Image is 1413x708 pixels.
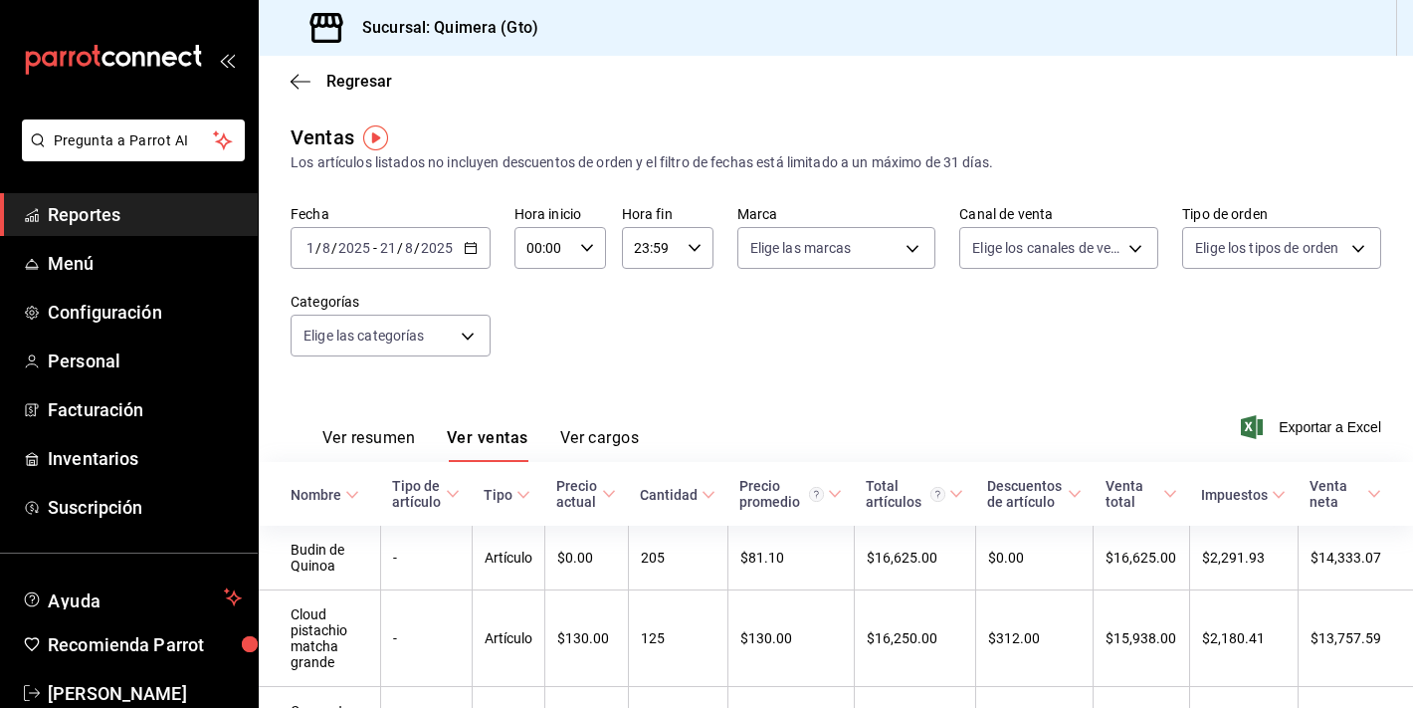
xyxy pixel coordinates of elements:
[373,240,377,256] span: -
[1195,238,1338,258] span: Elige los tipos de orden
[420,240,454,256] input: ----
[48,680,242,707] span: [PERSON_NAME]
[291,72,392,91] button: Regresar
[259,526,380,590] td: Budin de Quinoa
[472,526,544,590] td: Artículo
[628,590,727,687] td: 125
[291,122,354,152] div: Ventas
[291,487,341,503] div: Nombre
[987,478,1082,510] span: Descuentos de artículo
[987,478,1064,510] div: Descuentos de artículo
[809,487,824,502] svg: Precio promedio = Total artículos / cantidad
[750,238,852,258] span: Elige las marcas
[48,445,242,472] span: Inventarios
[397,240,403,256] span: /
[414,240,420,256] span: /
[48,631,242,658] span: Recomienda Parrot
[291,487,359,503] span: Nombre
[727,526,854,590] td: $81.10
[1094,526,1189,590] td: $16,625.00
[379,240,397,256] input: --
[321,240,331,256] input: --
[628,526,727,590] td: 205
[346,16,538,40] h3: Sucursal: Quimera (Gto)
[1189,526,1298,590] td: $2,291.93
[1245,415,1381,439] button: Exportar a Excel
[404,240,414,256] input: --
[930,487,945,502] svg: El total artículos considera cambios de precios en los artículos así como costos adicionales por ...
[48,586,216,609] span: Ayuda
[622,207,713,221] label: Hora fin
[975,526,1094,590] td: $0.00
[640,487,715,503] span: Cantidad
[727,590,854,687] td: $130.00
[556,478,598,510] div: Precio actual
[14,144,245,165] a: Pregunta a Parrot AI
[1201,487,1268,503] div: Impuestos
[854,590,975,687] td: $16,250.00
[291,295,491,309] label: Categorías
[854,526,975,590] td: $16,625.00
[959,207,1158,221] label: Canal de venta
[322,428,415,462] button: Ver resumen
[363,125,388,150] img: Tooltip marker
[484,487,512,503] div: Tipo
[291,152,1381,173] div: Los artículos listados no incluyen descuentos de orden y el filtro de fechas está limitado a un m...
[975,590,1094,687] td: $312.00
[291,207,491,221] label: Fecha
[514,207,606,221] label: Hora inicio
[1189,590,1298,687] td: $2,180.41
[472,590,544,687] td: Artículo
[972,238,1121,258] span: Elige los canales de venta
[322,428,639,462] div: navigation tabs
[866,478,945,510] div: Total artículos
[544,526,628,590] td: $0.00
[1201,487,1286,503] span: Impuestos
[392,478,442,510] div: Tipo de artículo
[1182,207,1381,221] label: Tipo de orden
[315,240,321,256] span: /
[1298,590,1413,687] td: $13,757.59
[22,119,245,161] button: Pregunta a Parrot AI
[1298,526,1413,590] td: $14,333.07
[1310,478,1381,510] span: Venta neta
[48,494,242,521] span: Suscripción
[380,590,472,687] td: -
[48,396,242,423] span: Facturación
[54,130,214,151] span: Pregunta a Parrot AI
[48,348,242,374] span: Personal
[259,590,380,687] td: Cloud pistachio matcha grande
[739,478,824,510] div: Precio promedio
[305,240,315,256] input: --
[484,487,530,503] span: Tipo
[640,487,698,503] div: Cantidad
[48,201,242,228] span: Reportes
[866,478,963,510] span: Total artículos
[1106,478,1177,510] span: Venta total
[337,240,371,256] input: ----
[48,250,242,277] span: Menú
[303,326,425,346] span: Elige las categorías
[556,478,616,510] span: Precio actual
[326,72,392,91] span: Regresar
[380,526,472,590] td: -
[544,590,628,687] td: $130.00
[737,207,936,221] label: Marca
[1094,590,1189,687] td: $15,938.00
[1106,478,1159,510] div: Venta total
[1310,478,1363,510] div: Venta neta
[560,428,640,462] button: Ver cargos
[739,478,842,510] span: Precio promedio
[219,52,235,68] button: open_drawer_menu
[392,478,460,510] span: Tipo de artículo
[447,428,528,462] button: Ver ventas
[331,240,337,256] span: /
[48,299,242,326] span: Configuración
